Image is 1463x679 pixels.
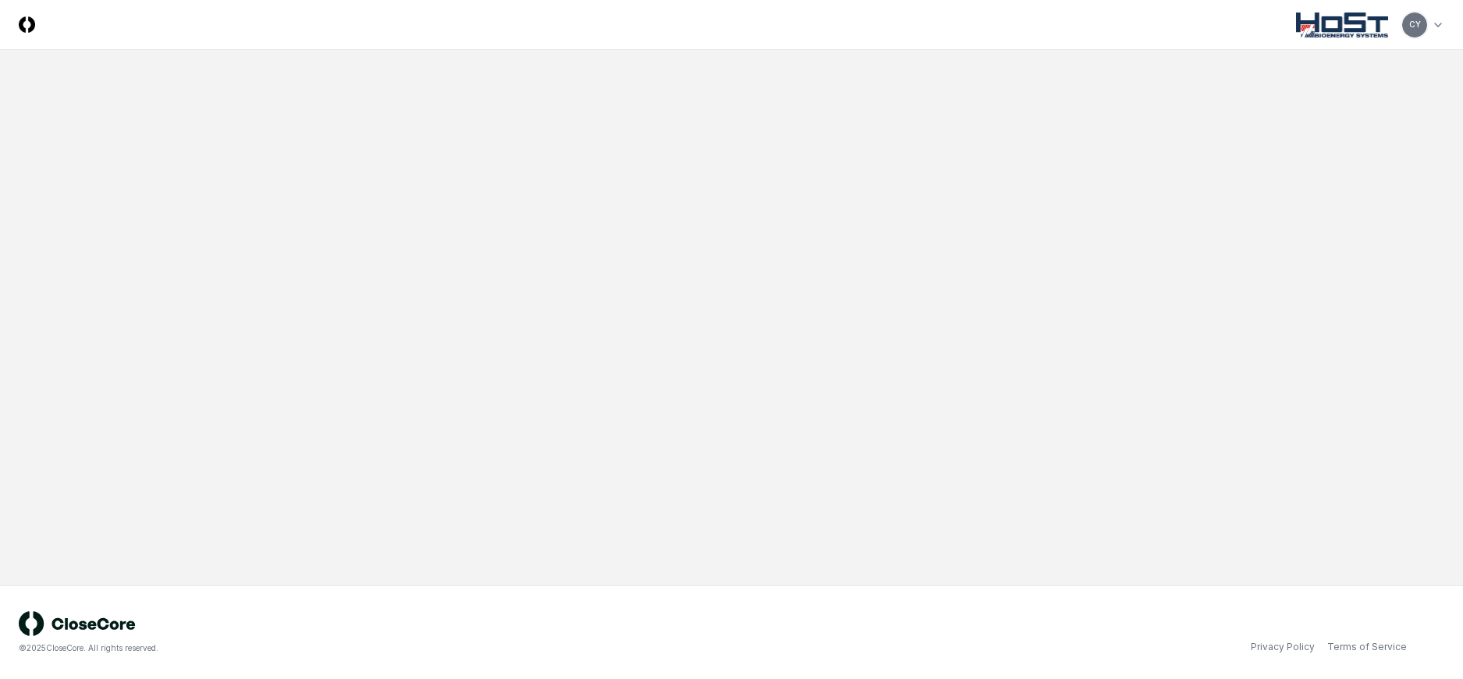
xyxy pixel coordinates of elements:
[1251,640,1315,654] a: Privacy Policy
[1409,19,1421,30] span: CY
[1327,640,1407,654] a: Terms of Service
[19,642,732,654] div: © 2025 CloseCore. All rights reserved.
[19,16,35,33] img: Logo
[1401,11,1429,39] button: CY
[19,611,136,636] img: logo
[1296,12,1389,37] img: HoSt BioEnergy logo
